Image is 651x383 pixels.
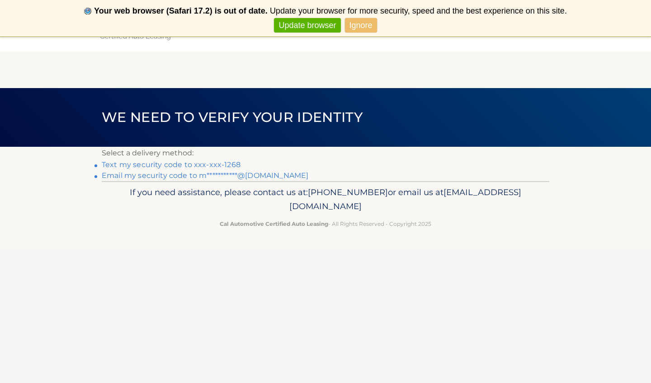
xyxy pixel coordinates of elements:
[220,220,328,227] strong: Cal Automotive Certified Auto Leasing
[102,109,363,126] span: We need to verify your identity
[108,219,543,229] p: - All Rights Reserved - Copyright 2025
[102,160,241,169] a: Text my security code to xxx-xxx-1268
[345,18,377,33] a: Ignore
[274,18,340,33] a: Update browser
[102,147,549,159] p: Select a delivery method:
[270,6,567,15] span: Update your browser for more security, speed and the best experience on this site.
[308,187,388,197] span: [PHONE_NUMBER]
[108,185,543,214] p: If you need assistance, please contact us at: or email us at
[94,6,268,15] b: Your web browser (Safari 17.2) is out of date.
